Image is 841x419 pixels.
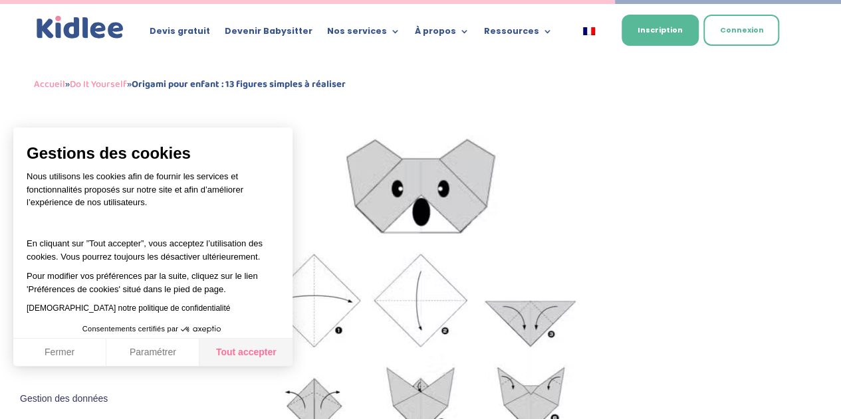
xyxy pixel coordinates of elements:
[703,15,779,46] a: Connexion
[583,27,595,35] img: Français
[13,339,106,367] button: Fermer
[415,27,469,41] a: À propos
[150,27,210,41] a: Devis gratuit
[27,143,279,163] span: Gestions des cookies
[199,339,293,367] button: Tout accepter
[20,393,108,405] span: Gestion des données
[622,15,699,46] a: Inscription
[82,325,178,333] span: Consentements certifiés par
[27,303,230,313] a: [DEMOGRAPHIC_DATA] notre politique de confidentialité
[76,321,230,338] button: Consentements certifiés par
[27,270,279,295] p: Pour modifier vos préférences par la suite, cliquez sur le lien 'Préférences de cookies' situé da...
[34,13,127,42] img: logo_kidlee_bleu
[27,224,279,264] p: En cliquant sur ”Tout accepter”, vous acceptez l’utilisation des cookies. Vous pourrez toujours l...
[225,27,312,41] a: Devenir Babysitter
[34,76,65,92] a: Accueil
[181,309,221,349] svg: Axeptio
[12,385,116,413] button: Fermer le widget sans consentement
[34,13,127,42] a: Kidlee Logo
[34,76,346,92] span: » »
[484,27,552,41] a: Ressources
[106,339,199,367] button: Paramétrer
[70,76,127,92] a: Do It Yourself
[132,76,346,92] strong: Origami pour enfant : 13 figures simples à réaliser
[27,170,279,218] p: Nous utilisons les cookies afin de fournir les services et fonctionnalités proposés sur notre sit...
[327,27,400,41] a: Nos services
